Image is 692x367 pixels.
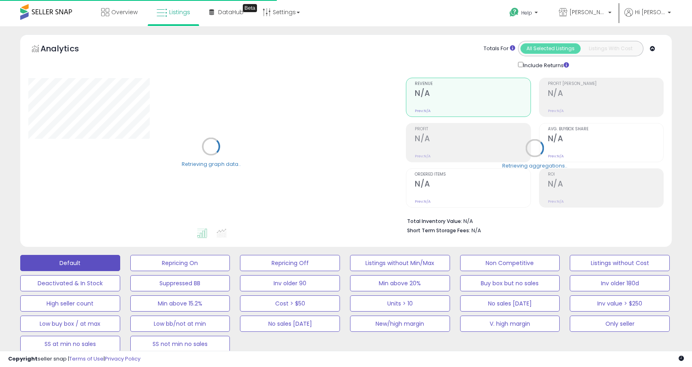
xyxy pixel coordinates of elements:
button: Buy box but no sales [460,275,560,291]
button: SS not min no sales [130,336,230,352]
span: Hi [PERSON_NAME] [635,8,665,16]
div: Include Returns [512,60,579,70]
button: Only seller [570,316,670,332]
button: All Selected Listings [520,43,581,54]
button: No sales [DATE] [460,295,560,312]
button: V. high margin [460,316,560,332]
button: New/high margin [350,316,450,332]
button: Suppressed BB [130,275,230,291]
button: Listings without Min/Max [350,255,450,271]
button: Low bb/not at min [130,316,230,332]
button: Repricing On [130,255,230,271]
button: Listings With Cost [580,43,641,54]
div: Retrieving graph data.. [182,160,241,168]
span: [PERSON_NAME] & Co [569,8,606,16]
span: Listings [169,8,190,16]
strong: Copyright [8,355,38,363]
button: Inv older 180d [570,275,670,291]
a: Help [503,1,546,26]
button: Default [20,255,120,271]
button: Repricing Off [240,255,340,271]
button: Min above 15.2% [130,295,230,312]
button: Non Competitive [460,255,560,271]
span: Overview [111,8,138,16]
div: Tooltip anchor [243,4,257,12]
a: Privacy Policy [105,355,140,363]
button: Low buy box / at max [20,316,120,332]
a: Hi [PERSON_NAME] [624,8,671,26]
button: Inv value > $250 [570,295,670,312]
button: Deactivated & In Stock [20,275,120,291]
button: Cost > $50 [240,295,340,312]
button: Units > 10 [350,295,450,312]
button: Min above 20% [350,275,450,291]
div: Totals For [484,45,515,53]
button: Listings without Cost [570,255,670,271]
h5: Analytics [40,43,95,56]
span: DataHub [218,8,244,16]
span: Help [521,9,532,16]
div: seller snap | | [8,355,140,363]
button: No sales [DATE] [240,316,340,332]
button: Inv older 90 [240,275,340,291]
a: Terms of Use [69,355,104,363]
div: Retrieving aggregations.. [502,162,567,169]
button: High seller count [20,295,120,312]
button: SS at min no sales [20,336,120,352]
i: Get Help [509,7,519,17]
